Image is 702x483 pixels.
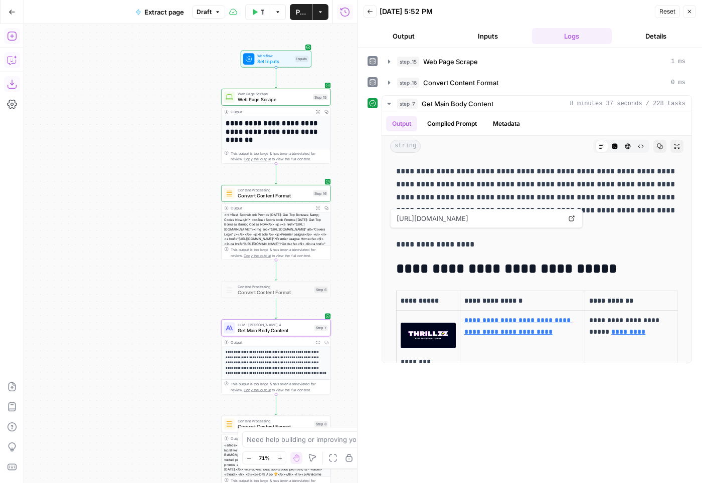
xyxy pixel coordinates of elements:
[570,99,685,108] span: 8 minutes 37 seconds / 228 tasks
[532,28,612,44] button: Logs
[275,298,277,319] g: Edge from step_6 to step_7
[231,247,327,259] div: This output is too large & has been abbreviated for review. to view the full content.
[238,418,311,423] span: Content Processing
[244,157,271,161] span: Copy the output
[616,28,696,44] button: Details
[382,75,691,91] button: 0 ms
[238,289,311,296] span: Convert Content Format
[314,421,328,427] div: Step 8
[231,340,311,345] div: Output
[238,96,310,103] span: Web Page Scrape
[226,420,233,427] img: o3r9yhbrn24ooq0tey3lueqptmfj
[226,190,233,197] img: o3r9yhbrn24ooq0tey3lueqptmfj
[313,94,328,101] div: Step 15
[144,7,184,17] span: Extract page
[221,51,331,68] div: WorkflowSet InputsInputs
[259,454,270,462] span: 71%
[655,5,680,18] button: Reset
[448,28,528,44] button: Inputs
[231,436,311,441] div: Output
[197,8,212,17] span: Draft
[487,116,526,131] button: Metadata
[231,381,327,393] div: This output is too large & has been abbreviated for review. to view the full content.
[275,164,277,184] g: Edge from step_15 to step_16
[422,99,493,109] span: Get Main Body Content
[231,109,311,114] div: Output
[659,7,675,16] span: Reset
[290,4,312,20] button: Publish
[671,78,685,87] span: 0 ms
[192,6,225,19] button: Draft
[397,78,419,88] span: step_16
[238,187,310,193] span: Content Processing
[421,116,483,131] button: Compiled Prompt
[275,68,277,88] g: Edge from start to step_15
[261,7,264,17] span: Test Workflow
[313,190,328,197] div: Step 16
[275,394,277,415] g: Edge from step_7 to step_8
[382,112,691,363] div: 8 minutes 37 seconds / 228 tasks
[423,57,478,67] span: Web Page Scrape
[397,57,419,67] span: step_15
[382,96,691,112] button: 8 minutes 37 seconds / 228 tasks
[386,116,417,131] button: Output
[314,325,328,331] div: Step 7
[296,7,306,17] span: Publish
[231,151,327,162] div: This output is too large & has been abbreviated for review. to view the full content.
[238,284,311,289] span: Content Processing
[238,327,311,334] span: Get Main Body Content
[238,192,310,199] span: Convert Content Format
[295,56,308,62] div: Inputs
[244,253,271,257] span: Copy the output
[390,140,421,153] span: string
[238,91,310,97] span: Web Page Scrape
[238,322,311,327] span: LLM · [PERSON_NAME] 4
[129,4,190,20] button: Extract page
[221,185,331,260] div: Content ProcessingConvert Content FormatStep 16Output<h1>Best Sportsbook Promos [DATE]: Get Top B...
[244,388,271,392] span: Copy the output
[221,281,331,298] div: Content ProcessingConvert Content FormatStep 6
[364,28,444,44] button: Output
[397,99,418,109] span: step_7
[257,53,292,59] span: Workflow
[395,209,563,227] span: [URL][DOMAIN_NAME]
[275,260,277,281] g: Edge from step_16 to step_6
[245,4,270,20] button: Test Workflow
[382,54,691,70] button: 1 ms
[238,423,311,430] span: Convert Content Format
[226,286,233,293] img: o3r9yhbrn24ooq0tey3lueqptmfj
[257,58,292,65] span: Set Inputs
[231,205,311,210] div: Output
[314,287,328,293] div: Step 6
[671,57,685,66] span: 1 ms
[423,78,498,88] span: Convert Content Format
